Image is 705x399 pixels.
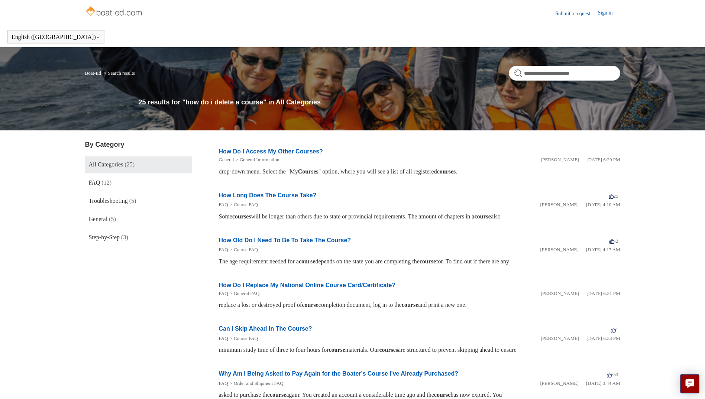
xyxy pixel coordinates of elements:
[228,335,258,342] li: Course FAQ
[89,234,120,240] span: Step-by-Step
[121,234,128,240] span: (3)
[219,167,620,176] div: drop-down menu. Select the "My " option, where you will see a list of all registered .
[219,201,228,208] li: FAQ
[540,380,578,387] li: [PERSON_NAME]
[541,156,579,163] li: [PERSON_NAME]
[85,156,192,173] a: All Categories (25)
[219,257,620,266] div: The age requirement needed for a depends on the state you are completing the for. To find out if ...
[219,247,228,252] a: FAQ
[89,216,108,222] span: General
[219,202,228,207] a: FAQ
[85,193,192,209] a: Troubleshooting (5)
[234,291,259,296] a: General FAQ
[234,247,258,252] a: Course FAQ
[437,168,456,175] em: courses
[85,211,192,227] a: General (5)
[232,213,251,220] em: courses
[85,175,192,191] a: FAQ (12)
[586,335,620,341] time: 01/05/2024, 18:33
[270,392,286,398] em: course
[586,291,620,296] time: 01/05/2024, 18:31
[555,10,598,17] a: Submit a request
[219,237,351,243] a: How Old Do I Need To Be To Take The Course?
[219,157,234,162] a: General
[609,238,618,244] span: -2
[219,346,620,354] div: minimum study time of three to four hours for materials. Our are structured to prevent skipping a...
[219,335,228,341] a: FAQ
[219,212,620,221] div: Some will be longer than others due to state or provincial requirements. The amount of chapters i...
[586,247,620,252] time: 03/14/2022, 04:17
[541,290,579,297] li: [PERSON_NAME]
[89,179,100,186] span: FAQ
[219,380,228,387] li: FAQ
[611,327,618,332] span: 1
[586,157,620,162] time: 01/05/2024, 18:20
[434,392,450,398] em: course
[102,70,135,76] li: Search results
[586,202,620,207] time: 03/14/2022, 04:10
[509,66,620,81] input: Search
[240,157,279,162] a: General Information
[219,325,312,332] a: Can I Skip Ahead In The Course?
[85,229,192,246] a: Step-by-Step (3)
[228,380,284,387] li: Order and Shipment FAQ
[219,290,228,297] li: FAQ
[219,380,228,386] a: FAQ
[474,213,491,220] em: course
[124,161,135,168] span: (25)
[228,201,258,208] li: Course FAQ
[101,179,111,186] span: (12)
[379,347,398,353] em: courses
[219,282,396,288] a: How Do I Replace My National Online Course Card/Certificate?
[219,156,234,163] li: General
[85,140,192,150] h3: By Category
[420,258,436,265] em: course
[219,192,317,198] a: How Long Does The Course Take?
[219,148,323,155] a: How Do I Access My Other Courses?
[89,198,128,204] span: Troubleshooting
[609,193,618,199] span: 25
[139,97,620,107] h1: 25 results for "how do i delete a course" in All Categories
[85,70,101,76] a: Boat-Ed
[298,168,318,175] em: Courses
[219,301,620,309] div: replace a lost or destroyed proof of completion document, log in to the and print a new one.
[541,335,579,342] li: [PERSON_NAME]
[680,374,699,393] button: Live chat
[85,70,103,76] li: Boat-Ed
[607,372,618,377] span: -53
[329,347,345,353] em: course
[129,198,136,204] span: (5)
[219,246,228,253] li: FAQ
[89,161,123,168] span: All Categories
[234,202,258,207] a: Course FAQ
[234,156,279,163] li: General Information
[219,335,228,342] li: FAQ
[228,246,258,253] li: Course FAQ
[85,4,144,19] img: Boat-Ed Help Center home page
[598,9,620,18] a: Sign in
[219,370,459,377] a: Why Am I Being Asked to Pay Again for the Boater's Course I've Already Purchased?
[12,34,100,40] button: English ([GEOGRAPHIC_DATA])
[586,380,620,386] time: 03/16/2022, 03:44
[234,335,258,341] a: Course FAQ
[302,302,318,308] em: course
[540,246,578,253] li: [PERSON_NAME]
[299,258,315,265] em: course
[228,290,260,297] li: General FAQ
[402,302,418,308] em: course
[540,201,578,208] li: [PERSON_NAME]
[219,291,228,296] a: FAQ
[109,216,116,222] span: (5)
[234,380,284,386] a: Order and Shipment FAQ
